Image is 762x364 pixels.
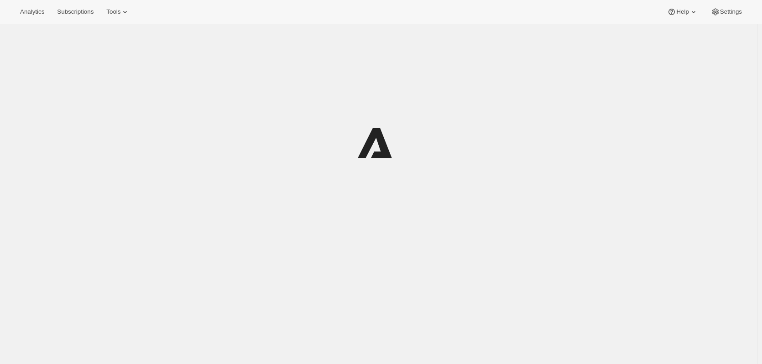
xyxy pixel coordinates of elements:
[720,8,742,16] span: Settings
[101,5,135,18] button: Tools
[676,8,689,16] span: Help
[52,5,99,18] button: Subscriptions
[57,8,94,16] span: Subscriptions
[705,5,747,18] button: Settings
[15,5,50,18] button: Analytics
[106,8,120,16] span: Tools
[662,5,703,18] button: Help
[20,8,44,16] span: Analytics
